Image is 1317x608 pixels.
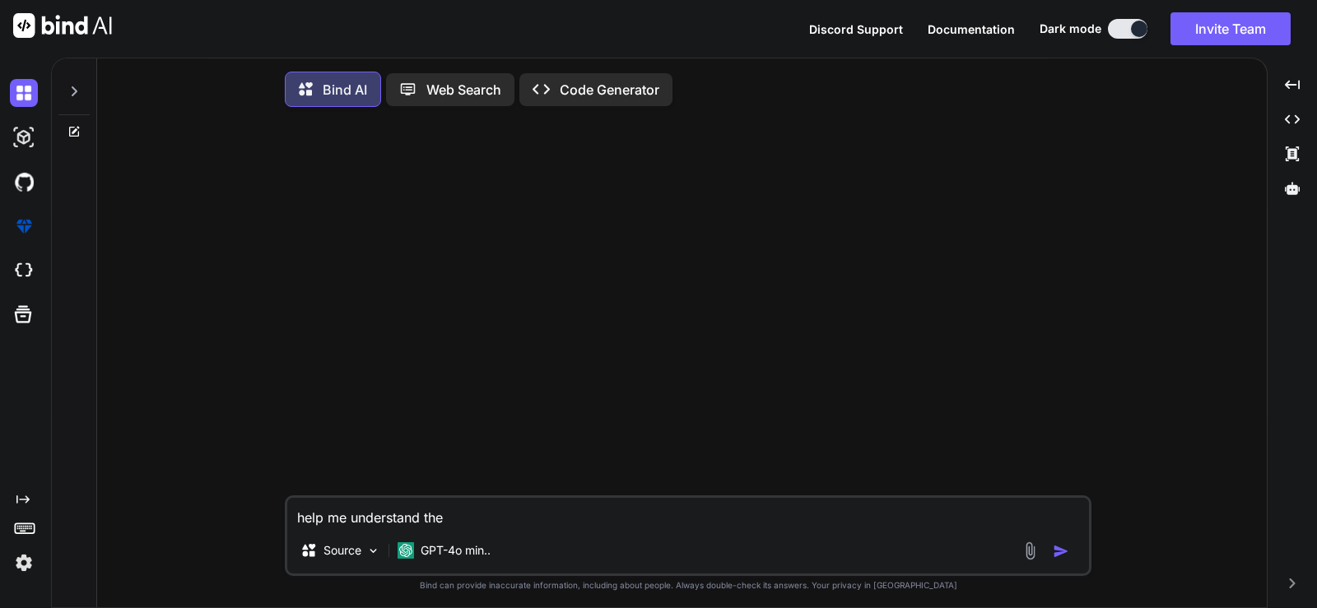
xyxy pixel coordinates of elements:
[1040,21,1101,37] span: Dark mode
[10,212,38,240] img: premium
[1021,541,1040,560] img: attachment
[10,79,38,107] img: darkChat
[560,80,659,100] p: Code Generator
[323,542,361,559] p: Source
[809,22,903,36] span: Discord Support
[323,80,367,100] p: Bind AI
[13,13,112,38] img: Bind AI
[285,579,1091,592] p: Bind can provide inaccurate information, including about people. Always double-check its answers....
[1170,12,1291,45] button: Invite Team
[10,549,38,577] img: settings
[928,21,1015,38] button: Documentation
[366,544,380,558] img: Pick Models
[421,542,491,559] p: GPT-4o min..
[398,542,414,559] img: GPT-4o mini
[287,498,1089,527] textarea: help me understand the
[10,168,38,196] img: githubDark
[928,22,1015,36] span: Documentation
[809,21,903,38] button: Discord Support
[426,80,501,100] p: Web Search
[10,123,38,151] img: darkAi-studio
[1053,543,1069,559] img: icon
[10,257,38,285] img: cloudideIcon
